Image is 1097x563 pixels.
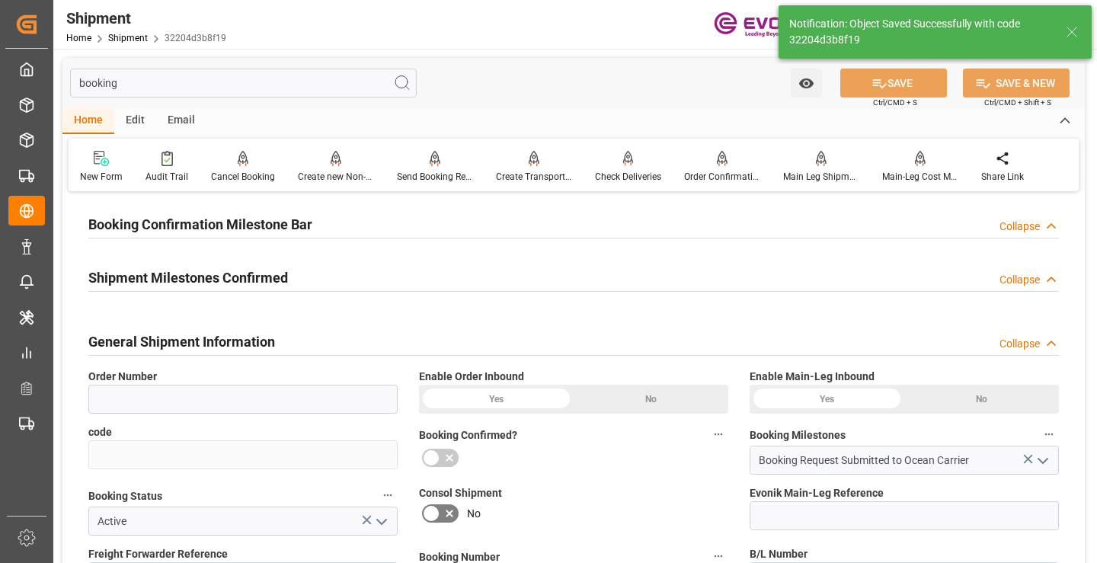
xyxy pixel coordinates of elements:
span: Evonik Main-Leg Reference [750,485,884,501]
span: No [467,506,481,522]
button: Booking Confirmed? [708,424,728,444]
button: Booking Milestones [1039,424,1059,444]
div: Notification: Object Saved Successfully with code 32204d3b8f19 [789,16,1051,48]
button: Booking Status [378,485,398,505]
span: Enable Order Inbound [419,369,524,385]
div: New Form [80,170,123,184]
div: Yes [419,385,574,414]
span: Ctrl/CMD + Shift + S [984,97,1051,108]
div: No [574,385,728,414]
span: Booking Status [88,488,162,504]
div: Cancel Booking [211,170,275,184]
div: Yes [750,385,904,414]
div: Audit Trail [146,170,188,184]
div: Main Leg Shipment [783,170,859,184]
h2: Shipment Milestones Confirmed [88,267,288,288]
a: Home [66,33,91,43]
div: No [904,385,1059,414]
span: Freight Forwarder Reference [88,546,228,562]
div: Check Deliveries [595,170,661,184]
a: Shipment [108,33,148,43]
span: B/L Number [750,546,808,562]
div: Email [156,108,206,134]
div: Shipment [66,7,226,30]
button: open menu [791,69,822,98]
span: Ctrl/CMD + S [873,97,917,108]
input: Search Fields [70,69,417,98]
span: Enable Main-Leg Inbound [750,369,875,385]
div: Collapse [999,336,1040,352]
span: Booking Confirmed? [419,427,517,443]
div: Order Confirmation [684,170,760,184]
button: open menu [369,510,392,533]
div: Send Booking Request To ABS [397,170,473,184]
div: Collapse [999,219,1040,235]
button: SAVE [840,69,947,98]
div: Collapse [999,272,1040,288]
span: Booking Milestones [750,427,846,443]
div: Share Link [981,170,1024,184]
div: Create Transport Unit [496,170,572,184]
div: Main-Leg Cost Message [882,170,958,184]
span: code [88,424,112,440]
div: Edit [114,108,156,134]
button: open menu [1031,449,1054,472]
div: Create new Non-Conformance [298,170,374,184]
img: Evonik-brand-mark-Deep-Purple-RGB.jpeg_1700498283.jpeg [714,11,813,38]
h2: Booking Confirmation Milestone Bar [88,214,312,235]
span: Order Number [88,369,157,385]
span: Consol Shipment [419,485,502,501]
button: SAVE & NEW [963,69,1070,98]
div: Home [62,108,114,134]
h2: General Shipment Information [88,331,275,352]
